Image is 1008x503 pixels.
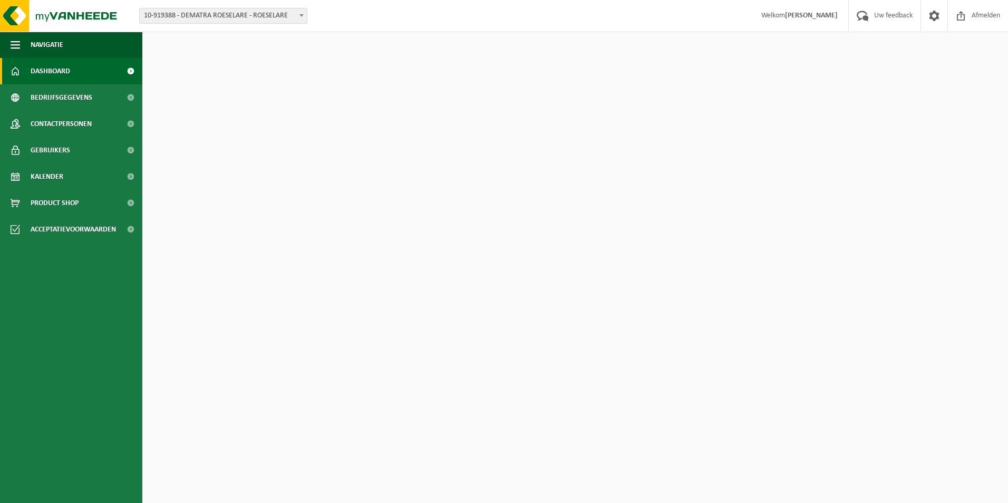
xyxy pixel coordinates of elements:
[31,137,70,163] span: Gebruikers
[31,163,63,190] span: Kalender
[139,8,307,24] span: 10-919388 - DEMATRA ROESELARE - ROESELARE
[785,12,838,20] strong: [PERSON_NAME]
[140,8,307,23] span: 10-919388 - DEMATRA ROESELARE - ROESELARE
[31,190,79,216] span: Product Shop
[31,32,63,58] span: Navigatie
[31,84,92,111] span: Bedrijfsgegevens
[31,216,116,243] span: Acceptatievoorwaarden
[31,111,92,137] span: Contactpersonen
[31,58,70,84] span: Dashboard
